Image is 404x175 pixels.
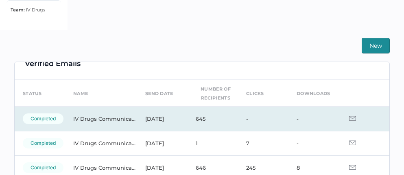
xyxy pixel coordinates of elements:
td: [DATE] [137,106,188,131]
div: downloads [297,89,330,98]
td: - [238,106,288,131]
div: name [73,89,88,98]
div: send date [145,89,173,98]
td: - [288,131,339,155]
button: New [362,38,390,53]
img: email-icon-grey.d9de4670.svg [349,165,356,170]
div: completed [23,138,63,148]
div: status [23,89,42,98]
div: Verified Emails [25,58,81,69]
td: 645 [188,106,238,131]
img: email-icon-grey.d9de4670.svg [349,116,356,121]
span: IV Drugs [26,7,45,13]
td: 7 [238,131,288,155]
span: New [369,38,382,53]
div: completed [23,113,63,124]
div: completed [23,162,63,173]
a: Team: IV Drugs [11,5,45,15]
img: email-icon-grey.d9de4670.svg [349,140,356,145]
td: - [288,106,339,131]
td: IV Drugs Communications [65,106,137,131]
div: clicks [246,89,264,98]
td: 1 [188,131,238,155]
td: IV Drugs Communications [65,131,137,155]
td: [DATE] [137,131,188,155]
div: number of recipients [196,84,236,102]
